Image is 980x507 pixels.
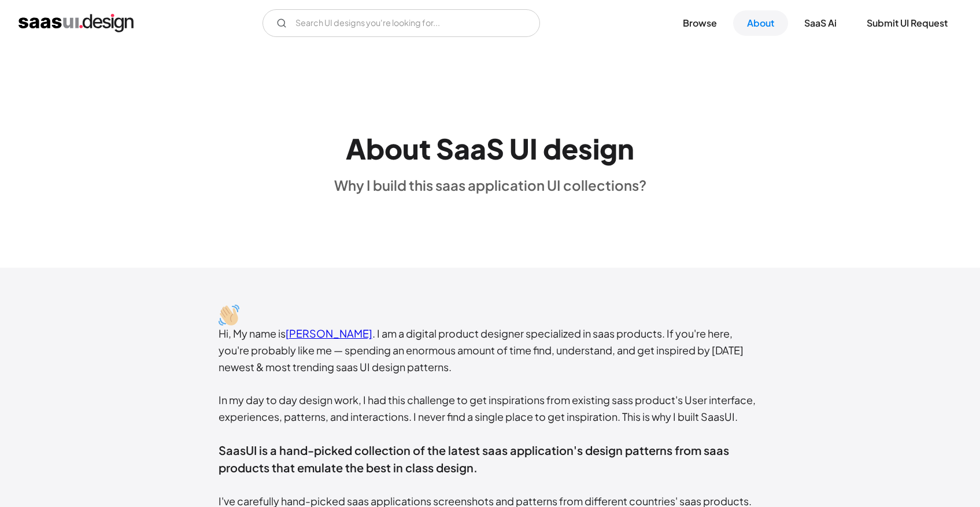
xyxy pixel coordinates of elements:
[219,443,729,475] span: SaasUI is a hand-picked collection of the latest saas application's design patterns from saas pro...
[262,9,540,37] form: Email Form
[262,9,540,37] input: Search UI designs you're looking for...
[853,10,961,36] a: Submit UI Request
[733,10,788,36] a: About
[669,10,731,36] a: Browse
[790,10,850,36] a: SaaS Ai
[346,132,634,165] h1: About SaaS UI design
[19,14,134,32] a: home
[334,176,646,194] div: Why I build this saas application UI collections?
[286,327,372,340] a: [PERSON_NAME]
